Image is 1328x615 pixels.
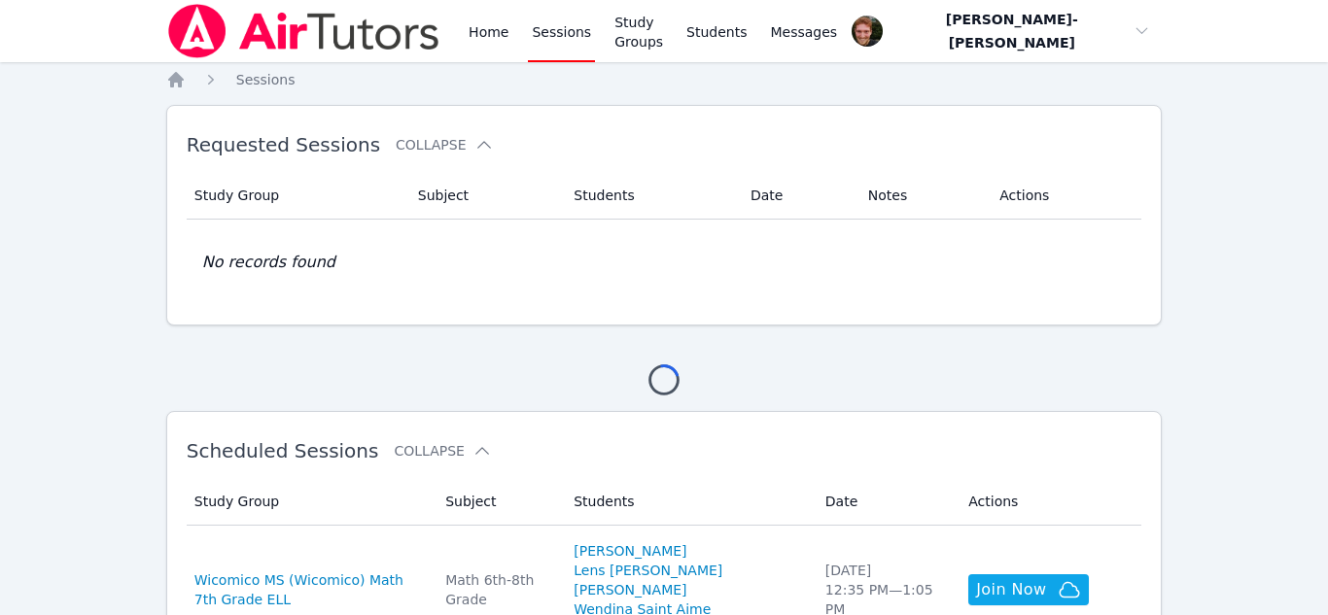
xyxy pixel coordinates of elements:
[236,70,296,89] a: Sessions
[814,478,957,526] th: Date
[396,135,493,154] button: Collapse
[856,172,988,220] th: Notes
[406,172,563,220] th: Subject
[194,570,422,609] a: Wicomico MS (Wicomico) Math 7th Grade ELL
[166,4,441,58] img: Air Tutors
[574,580,686,599] a: [PERSON_NAME]
[187,478,434,526] th: Study Group
[968,574,1089,605] button: Join Now
[236,72,296,87] span: Sessions
[445,570,550,609] div: Math 6th-8th Grade
[434,478,562,526] th: Subject
[187,172,406,220] th: Study Group
[574,541,686,561] a: [PERSON_NAME]
[562,172,739,220] th: Students
[166,70,1163,89] nav: Breadcrumb
[187,133,380,156] span: Requested Sessions
[562,478,814,526] th: Students
[187,439,379,462] span: Scheduled Sessions
[739,172,856,220] th: Date
[574,561,722,580] a: Lens [PERSON_NAME]
[771,22,838,42] span: Messages
[976,578,1046,601] span: Join Now
[957,478,1141,526] th: Actions
[187,220,1142,305] td: No records found
[988,172,1141,220] th: Actions
[394,441,491,461] button: Collapse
